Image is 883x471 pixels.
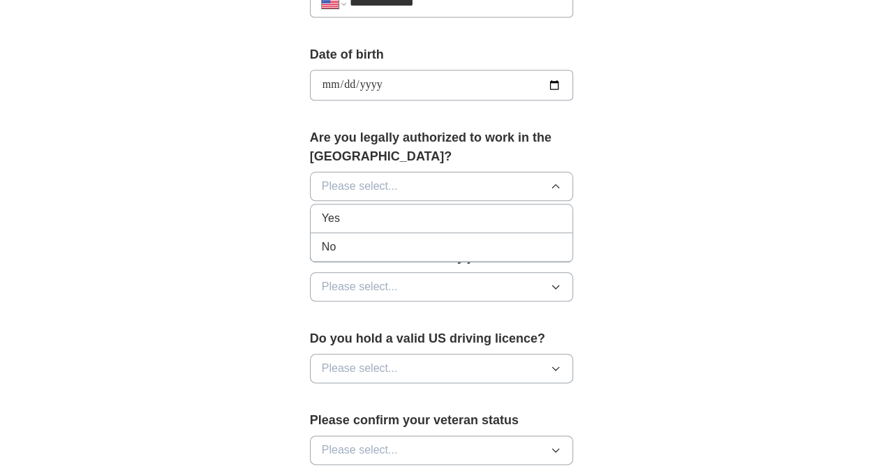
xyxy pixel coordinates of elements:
[310,411,574,430] label: Please confirm your veteran status
[322,178,398,195] span: Please select...
[310,45,574,64] label: Date of birth
[322,278,398,295] span: Please select...
[310,272,574,301] button: Please select...
[322,239,336,255] span: No
[322,360,398,377] span: Please select...
[310,329,574,348] label: Do you hold a valid US driving licence?
[310,172,574,201] button: Please select...
[310,128,574,166] label: Are you legally authorized to work in the [GEOGRAPHIC_DATA]?
[322,210,340,227] span: Yes
[310,435,574,465] button: Please select...
[310,354,574,383] button: Please select...
[322,442,398,458] span: Please select...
